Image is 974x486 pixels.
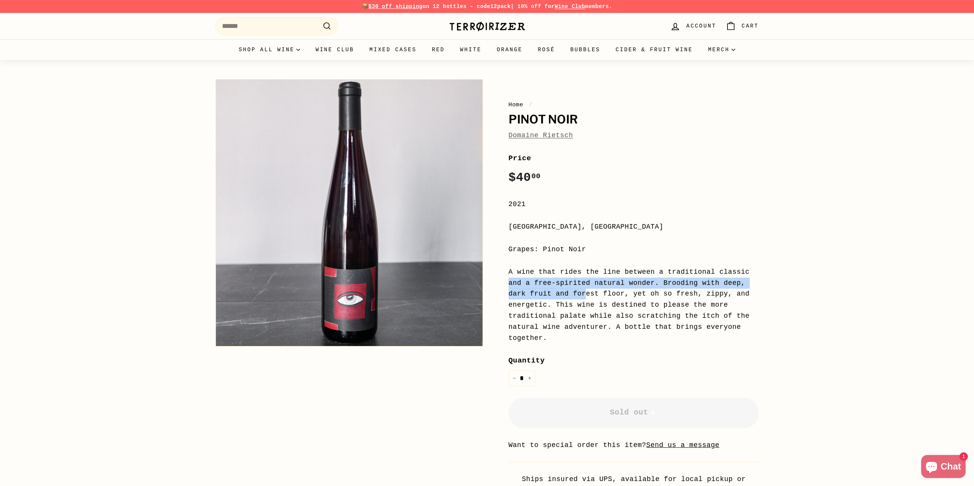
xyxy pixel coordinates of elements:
div: [GEOGRAPHIC_DATA], [GEOGRAPHIC_DATA] [509,221,759,232]
a: Home [509,101,524,108]
h1: Pinot Noir [509,113,759,126]
label: Price [509,153,759,164]
div: 2021 [509,199,759,210]
p: 📦 on 12 bottles - code | 10% off for members. [215,2,759,11]
a: Cart [721,15,764,37]
a: Rosé [530,39,563,60]
li: Want to special order this item? [509,440,759,451]
a: Mixed Cases [362,39,424,60]
a: Cider & Fruit Wine [608,39,701,60]
a: Account [666,15,721,37]
a: White [452,39,489,60]
input: quantity [509,371,535,386]
a: Wine Club [555,3,585,10]
a: Orange [489,39,530,60]
label: Quantity [509,355,759,366]
inbox-online-store-chat: Shopify online store chat [919,455,968,480]
a: Bubbles [563,39,608,60]
span: Sold out [610,408,657,417]
span: $40 [509,171,541,185]
summary: Shop all wine [231,39,308,60]
button: Reduce item quantity by one [509,371,520,386]
a: Domaine Rietsch [509,132,573,139]
div: A wine that rides the line between a traditional classic and a free-spirited natural wonder. Broo... [509,267,759,344]
span: $30 off shipping [369,3,423,10]
a: Wine Club [308,39,362,60]
button: Increase item quantity by one [524,371,535,386]
span: Account [686,22,716,30]
a: Red [424,39,452,60]
div: Primary [200,39,774,60]
img: Pinot Noir [216,80,483,346]
a: Send us a message [646,441,719,449]
div: Grapes: Pinot Noir [509,244,759,255]
summary: Merch [700,39,743,60]
button: Sold out [509,398,759,428]
nav: breadcrumbs [509,100,759,109]
span: / [527,101,535,108]
span: Cart [742,22,759,30]
sup: 00 [531,172,540,180]
strong: 12pack [490,3,511,10]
